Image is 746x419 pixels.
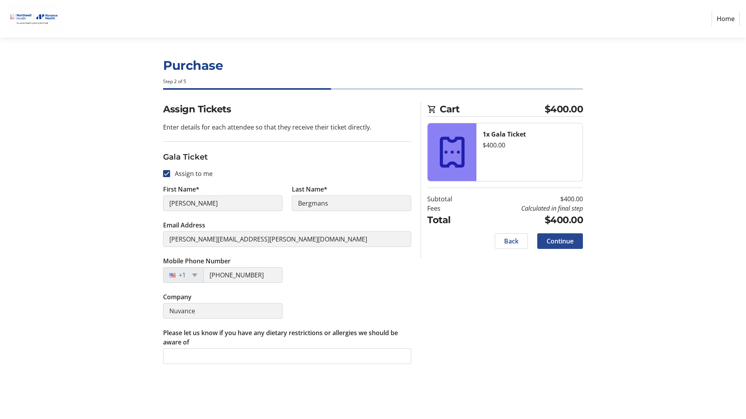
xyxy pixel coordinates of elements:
label: Last Name* [292,185,327,194]
img: Nuvance Health's Logo [6,3,62,34]
span: $400.00 [545,102,583,116]
td: Subtotal [427,194,472,204]
button: Back [495,233,528,249]
input: (201) 555-0123 [203,267,282,283]
span: Cart [440,102,545,116]
td: $400.00 [472,213,583,227]
label: Please let us know if you have any dietary restrictions or allergies we should be aware of [163,328,411,347]
a: Home [712,11,740,26]
label: Mobile Phone Number [163,256,231,266]
h2: Assign Tickets [163,102,411,116]
div: $400.00 [483,140,576,150]
div: Step 2 of 5 [163,78,583,85]
span: Back [504,236,519,246]
td: Calculated in final step [472,204,583,213]
button: Continue [537,233,583,249]
span: Continue [547,236,574,246]
label: Assign to me [170,169,213,178]
label: Email Address [163,220,205,230]
h3: Gala Ticket [163,151,411,163]
h1: Purchase [163,56,583,75]
p: Enter details for each attendee so that they receive their ticket directly. [163,123,411,132]
td: $400.00 [472,194,583,204]
label: First Name* [163,185,199,194]
td: Total [427,213,472,227]
strong: 1x Gala Ticket [483,130,526,138]
td: Fees [427,204,472,213]
label: Company [163,292,192,302]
